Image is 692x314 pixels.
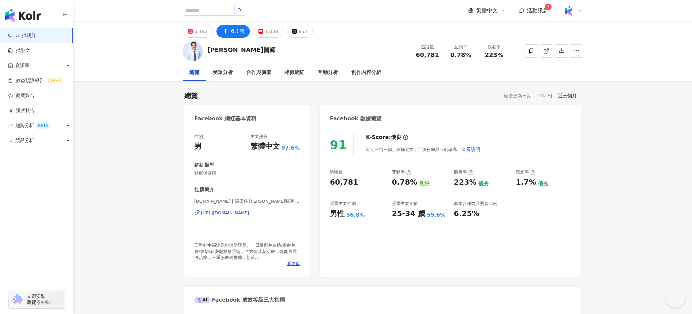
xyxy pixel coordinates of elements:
div: 主要語言 [250,134,268,140]
div: 優良 [391,134,402,141]
div: 追蹤數 [415,44,440,50]
div: 總覽 [189,69,199,77]
iframe: Help Scout Beacon - Open [665,287,685,307]
button: 6,492 [183,25,213,38]
div: 觀看率 [482,44,507,50]
div: K-Score : [366,134,408,141]
div: 總覽 [184,91,198,100]
span: 三重好幸福泌尿科診所院長。一日微創包皮槍/雷射包皮/結紮/私密處整形手術，全方位菜花治療，低能量震波治療，三重泌尿科推薦，新莊[GEOGRAPHIC_DATA]與北大三峽鶯歌的朋友也歡迎！前台大... [194,243,297,284]
a: 找貼文 [8,47,30,54]
img: logo [5,9,41,22]
div: 漲粉率 [516,169,536,175]
div: 25-34 歲 [392,209,425,219]
button: 852 [287,25,313,38]
div: Facebook 網紅基本資料 [194,115,257,122]
span: [DOMAIN_NAME] | 泌尿科 [PERSON_NAME]醫師 | [DOMAIN_NAME] [194,198,300,204]
div: 社群簡介 [194,186,214,193]
img: chrome extension [11,294,24,305]
sup: 1 [545,4,552,10]
div: 受眾主要年齡 [392,201,418,207]
div: 繁體中文 [250,141,280,152]
div: BETA [35,122,51,129]
span: 立即安裝 瀏覽器外掛 [27,293,50,305]
div: 1.7% [516,177,536,188]
div: 近期一到三個月積極發文，且漲粉率與互動率高。 [366,143,481,156]
a: 洞察報告 [8,107,35,114]
div: 互動率 [392,169,412,175]
div: 近三個月 [558,91,581,100]
div: 相似網紅 [284,69,304,77]
div: 56.8% [346,211,365,219]
span: 60,781 [416,51,439,58]
span: 查看說明 [462,147,480,152]
div: 852 [298,27,307,36]
div: 55.6% [427,211,446,219]
div: 優秀 [538,180,549,187]
button: 6.1萬 [216,25,250,38]
a: [URL][DOMAIN_NAME] [194,210,300,216]
span: 繁體中文 [476,7,498,14]
div: 223% [454,177,477,188]
div: 最後更新日期：[DATE] [504,93,552,98]
div: 互動分析 [318,69,338,77]
div: 91 [330,138,347,152]
span: 看更多 [287,261,300,267]
div: 追蹤數 [330,169,343,175]
div: 1,030 [265,27,278,36]
span: 97.6% [281,144,300,152]
div: 6.25% [454,209,479,219]
div: 受眾分析 [213,69,233,77]
div: 良好 [419,180,430,187]
span: 223% [485,52,504,58]
span: search [237,8,242,13]
a: searchAI 找網紅 [8,32,36,39]
span: 1 [547,5,550,9]
div: AI [194,297,210,303]
span: 醫療與健康 [194,170,300,176]
div: 男性 [330,209,344,219]
div: [URL][DOMAIN_NAME] [201,210,249,216]
div: 網紅類型 [194,162,214,169]
span: 活動訊息 [527,7,548,14]
span: 趨勢分析 [15,118,51,133]
div: 60,781 [330,177,358,188]
div: 6,492 [194,27,208,36]
div: 0.78% [392,177,417,188]
div: 優秀 [478,180,489,187]
div: Facebook 成效等級三大指標 [194,296,285,304]
a: 效益預測報告ALPHA [8,77,64,84]
button: 1,030 [253,25,283,38]
button: 查看說明 [461,143,481,156]
span: rise [8,123,13,128]
div: 合作與價值 [246,69,271,77]
span: 競品分析 [15,133,34,148]
div: 商業合作內容覆蓋比例 [454,201,497,207]
div: 男 [194,141,202,152]
div: 互動率 [448,44,474,50]
div: 受眾主要性別 [330,201,356,207]
a: chrome extension立即安裝 瀏覽器外掛 [9,290,65,308]
div: Facebook 數據總覽 [330,115,382,122]
div: 6.1萬 [231,27,245,36]
img: Kolr%20app%20icon%20%281%29.png [562,4,575,17]
span: 資源庫 [15,58,29,73]
span: 0.78% [450,52,471,58]
div: 性別 [194,134,203,140]
div: [PERSON_NAME]醫師 [208,46,275,54]
a: 商案媒合 [8,92,35,99]
img: KOL Avatar [183,41,203,61]
div: 觀看率 [454,169,474,175]
div: 創作內容分析 [351,69,381,77]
